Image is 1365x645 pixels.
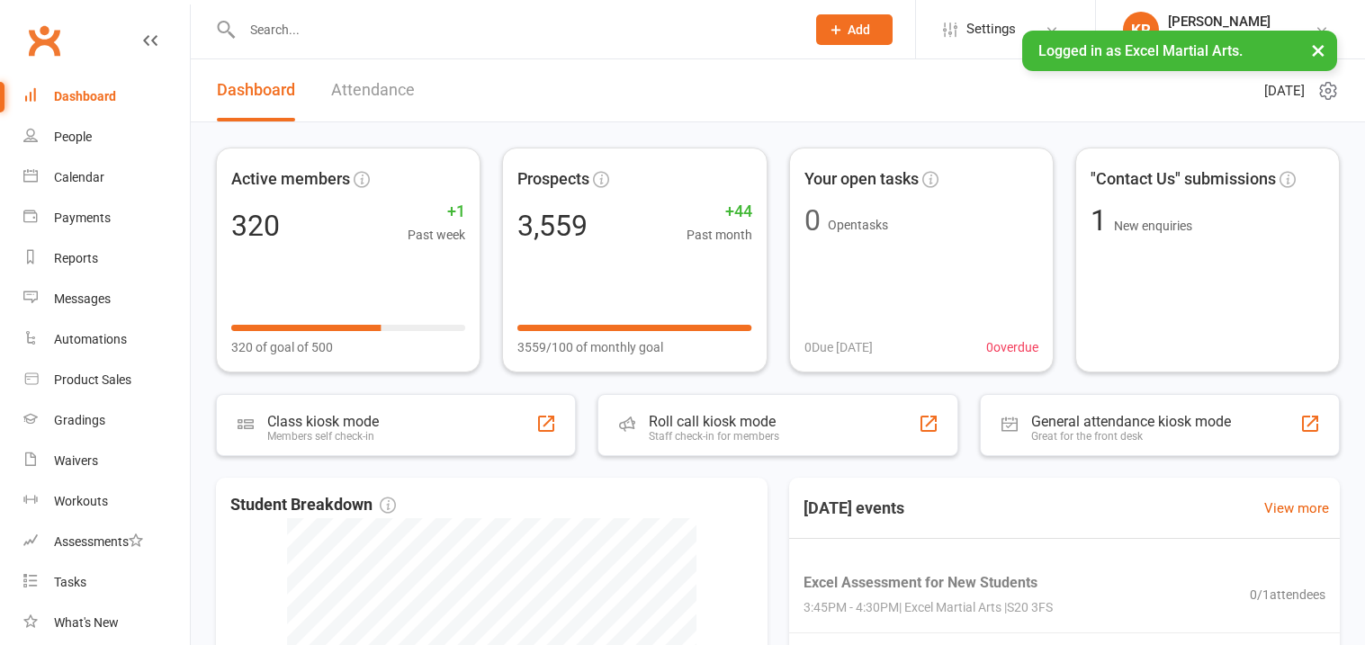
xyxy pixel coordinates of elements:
[54,494,108,508] div: Workouts
[804,166,919,193] span: Your open tasks
[23,157,190,198] a: Calendar
[54,130,92,144] div: People
[231,211,280,240] div: 320
[23,441,190,481] a: Waivers
[54,251,98,265] div: Reports
[789,492,919,524] h3: [DATE] events
[517,211,588,240] div: 3,559
[1038,42,1243,59] span: Logged in as Excel Martial Arts.
[687,225,752,245] span: Past month
[408,225,465,245] span: Past week
[23,481,190,522] a: Workouts
[1091,203,1114,237] span: 1
[1123,12,1159,48] div: KR
[231,337,333,357] span: 320 of goal of 500
[54,575,86,589] div: Tasks
[331,59,415,121] a: Attendance
[54,413,105,427] div: Gradings
[267,430,379,443] div: Members self check-in
[517,337,663,357] span: 3559/100 of monthly goal
[1250,585,1325,605] span: 0 / 1 attendees
[54,615,119,630] div: What's New
[804,597,1053,617] span: 3:45PM - 4:30PM | Excel Martial Arts | S20 3FS
[986,337,1038,357] span: 0 overdue
[649,430,779,443] div: Staff check-in for members
[23,319,190,360] a: Automations
[23,76,190,117] a: Dashboard
[267,413,379,430] div: Class kiosk mode
[804,337,873,357] span: 0 Due [DATE]
[54,332,127,346] div: Automations
[54,534,143,549] div: Assessments
[804,206,821,235] div: 0
[23,117,190,157] a: People
[23,400,190,441] a: Gradings
[966,9,1016,49] span: Settings
[1091,166,1276,193] span: "Contact Us" submissions
[1264,497,1329,519] a: View more
[23,562,190,603] a: Tasks
[23,603,190,643] a: What's New
[22,18,67,63] a: Clubworx
[54,291,111,306] div: Messages
[23,238,190,279] a: Reports
[517,166,589,193] span: Prospects
[54,89,116,103] div: Dashboard
[649,413,779,430] div: Roll call kiosk mode
[23,279,190,319] a: Messages
[1264,80,1305,102] span: [DATE]
[816,14,893,45] button: Add
[408,199,465,225] span: +1
[217,59,295,121] a: Dashboard
[230,492,396,518] span: Student Breakdown
[54,211,111,225] div: Payments
[23,522,190,562] a: Assessments
[687,199,752,225] span: +44
[237,17,793,42] input: Search...
[54,170,104,184] div: Calendar
[231,166,350,193] span: Active members
[804,571,1053,595] span: Excel Assessment for New Students
[54,453,98,468] div: Waivers
[848,22,870,37] span: Add
[23,360,190,400] a: Product Sales
[1031,430,1231,443] div: Great for the front desk
[54,372,131,387] div: Product Sales
[1031,413,1231,430] div: General attendance kiosk mode
[1114,219,1192,233] span: New enquiries
[1168,30,1271,46] div: Excel Martial Arts
[1302,31,1334,69] button: ×
[23,198,190,238] a: Payments
[1168,13,1271,30] div: [PERSON_NAME]
[828,218,888,232] span: Open tasks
